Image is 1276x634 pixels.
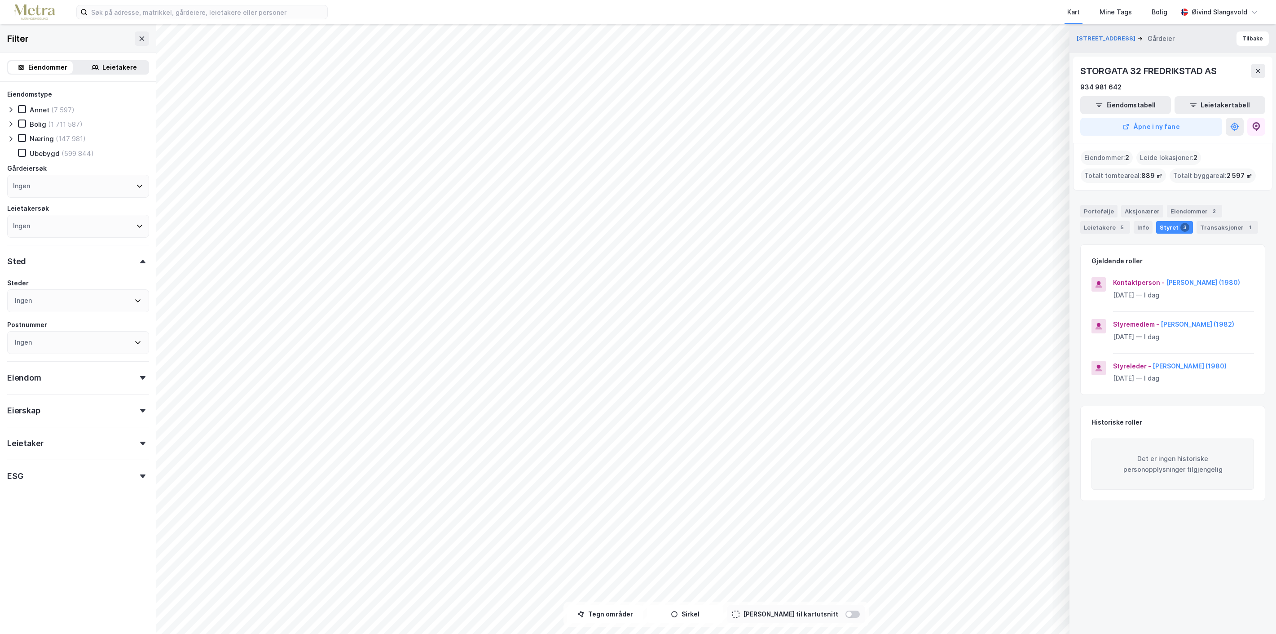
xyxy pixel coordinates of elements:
[1080,118,1222,136] button: Åpne i ny fane
[56,134,86,143] div: (147 981)
[13,181,30,191] div: Ingen
[1080,64,1219,78] div: STORGATA 32 FREDRIKSTAD AS
[1210,207,1219,216] div: 2
[15,295,32,306] div: Ingen
[30,149,60,158] div: Ubebygd
[30,134,54,143] div: Næring
[1152,7,1167,18] div: Bolig
[1148,33,1175,44] div: Gårdeier
[1091,256,1143,266] div: Gjeldende roller
[62,149,94,158] div: (599 844)
[1113,290,1254,301] div: [DATE] — I dag
[14,4,55,20] img: metra-logo.256734c3b2bbffee19d4.png
[1245,223,1254,232] div: 1
[1100,7,1132,18] div: Mine Tags
[1077,34,1137,43] button: [STREET_ADDRESS]
[7,203,49,214] div: Leietakersøk
[13,221,30,231] div: Ingen
[1081,168,1166,183] div: Totalt tomteareal :
[1192,7,1247,18] div: Øivind Slangsvold
[7,256,26,267] div: Sted
[1091,417,1142,428] div: Historiske roller
[1141,170,1162,181] span: 889 ㎡
[1121,205,1163,217] div: Aksjonærer
[7,278,29,288] div: Steder
[7,405,40,416] div: Eierskap
[1193,152,1197,163] span: 2
[567,605,643,623] button: Tegn områder
[7,31,29,46] div: Filter
[1080,205,1118,217] div: Portefølje
[51,106,75,114] div: (7 597)
[1227,170,1252,181] span: 2 597 ㎡
[1170,168,1256,183] div: Totalt byggareal :
[1125,152,1129,163] span: 2
[1136,151,1201,165] div: Leide lokasjoner :
[647,605,723,623] button: Sirkel
[1081,151,1133,165] div: Eiendommer :
[1113,373,1254,384] div: [DATE] — I dag
[7,319,47,330] div: Postnummer
[1080,82,1122,93] div: 934 981 642
[1231,591,1276,634] div: Kontrollprogram for chat
[743,609,838,620] div: [PERSON_NAME] til kartutsnitt
[1091,439,1254,490] div: Det er ingen historiske personopplysninger tilgjengelig
[88,5,327,19] input: Søk på adresse, matrikkel, gårdeiere, leietakere eller personer
[1236,31,1269,46] button: Tilbake
[1167,205,1222,217] div: Eiendommer
[15,337,32,348] div: Ingen
[1197,221,1258,234] div: Transaksjoner
[1156,221,1193,234] div: Styret
[28,62,67,73] div: Eiendommer
[7,438,44,449] div: Leietaker
[1067,7,1080,18] div: Kart
[1080,221,1130,234] div: Leietakere
[48,120,83,129] div: (1 711 587)
[7,163,47,174] div: Gårdeiersøk
[30,106,49,114] div: Annet
[30,120,46,129] div: Bolig
[102,62,137,73] div: Leietakere
[1231,591,1276,634] iframe: Chat Widget
[1175,96,1265,114] button: Leietakertabell
[1113,332,1254,342] div: [DATE] — I dag
[7,89,52,100] div: Eiendomstype
[1080,96,1171,114] button: Eiendomstabell
[7,471,23,482] div: ESG
[1118,223,1126,232] div: 5
[1180,223,1189,232] div: 3
[7,372,41,383] div: Eiendom
[1134,221,1153,234] div: Info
